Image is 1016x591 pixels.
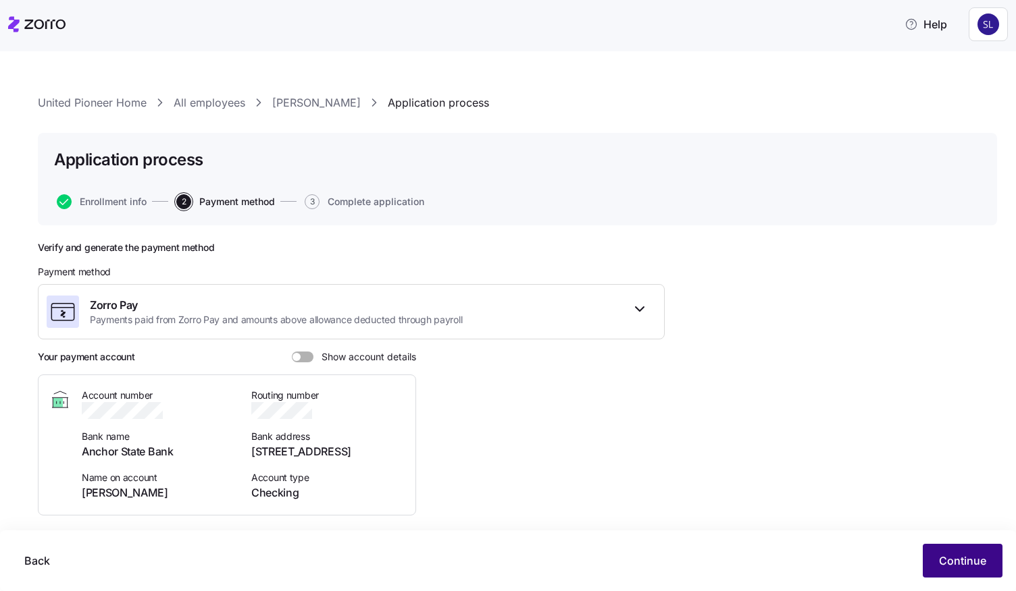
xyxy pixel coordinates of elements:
[82,443,235,460] span: Anchor State Bank
[38,265,111,279] span: Payment method
[302,194,424,209] a: 3Complete application
[305,194,424,209] button: 3Complete application
[923,544,1002,578] button: Continue
[174,94,245,111] a: All employees
[82,389,235,402] span: Account number
[272,94,361,111] a: [PERSON_NAME]
[251,430,405,443] span: Bank address
[38,350,134,364] h3: Your payment account
[313,351,416,362] span: Show account details
[894,11,958,38] button: Help
[199,197,275,206] span: Payment method
[14,544,61,578] button: Back
[54,194,147,209] a: Enrollment info
[328,197,424,206] span: Complete application
[305,194,320,209] span: 3
[176,194,191,209] span: 2
[38,242,665,254] h2: Verify and generate the payment method
[251,443,405,460] span: [STREET_ADDRESS]
[977,13,999,35] img: 9541d6806b9e2684641ca7bfe3afc45a
[90,313,462,327] span: Payments paid from Zorro Pay and amounts above allowance deducted through payroll
[82,484,235,501] span: [PERSON_NAME]
[80,197,147,206] span: Enrollment info
[82,430,235,443] span: Bank name
[905,16,947,32] span: Help
[82,471,235,484] span: Name on account
[388,94,489,111] a: Application process
[54,149,203,170] h1: Application process
[57,194,147,209] button: Enrollment info
[176,194,275,209] button: 2Payment method
[38,94,147,111] a: United Pioneer Home
[24,553,50,569] span: Back
[90,297,462,314] span: Zorro Pay
[251,389,405,402] span: Routing number
[939,553,986,569] span: Continue
[251,484,405,501] span: Checking
[174,194,275,209] a: 2Payment method
[251,471,405,484] span: Account type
